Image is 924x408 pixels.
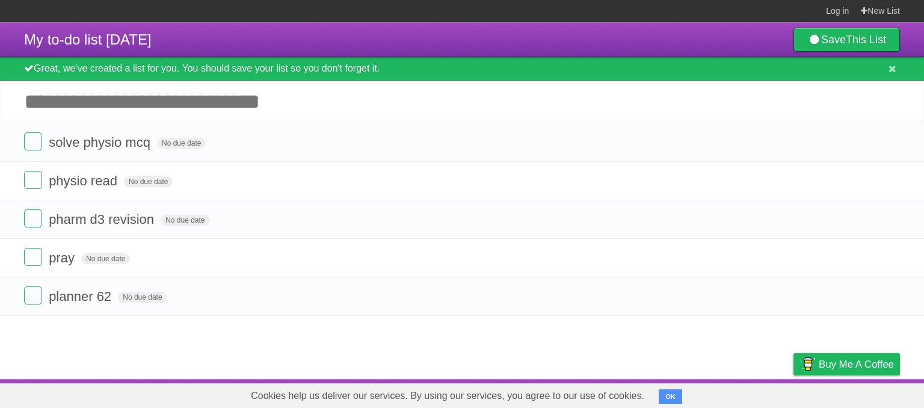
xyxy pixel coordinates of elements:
button: OK [659,389,682,404]
span: planner 62 [49,289,114,304]
label: Done [24,286,42,304]
span: No due date [81,253,130,264]
span: pharm d3 revision [49,212,157,227]
label: Done [24,248,42,266]
a: Suggest a feature [824,382,900,405]
span: No due date [124,176,173,187]
a: Terms [737,382,763,405]
span: Cookies help us deliver our services. By using our services, you agree to our use of cookies. [239,384,656,408]
span: No due date [118,292,167,303]
a: Developers [673,382,722,405]
a: Buy me a coffee [793,353,900,376]
label: Done [24,209,42,227]
span: My to-do list [DATE] [24,31,152,48]
a: About [633,382,659,405]
span: solve physio mcq [49,135,153,150]
span: physio read [49,173,120,188]
a: SaveThis List [793,28,900,52]
label: Done [24,132,42,150]
span: Buy me a coffee [819,354,894,375]
img: Buy me a coffee [799,354,816,374]
span: pray [49,250,78,265]
label: Done [24,171,42,189]
b: This List [846,34,886,46]
span: No due date [161,215,209,226]
a: Privacy [778,382,809,405]
span: No due date [157,138,206,149]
